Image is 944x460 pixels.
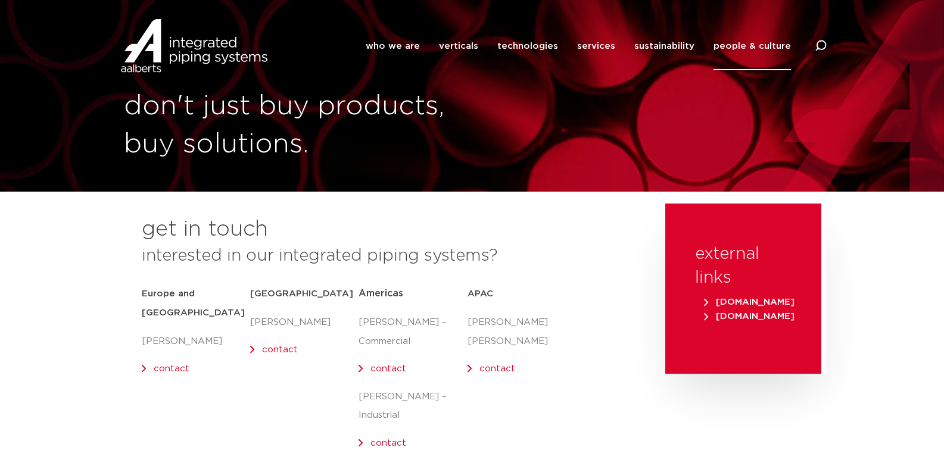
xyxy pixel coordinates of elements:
a: contact [370,364,406,373]
a: technologies [497,22,558,70]
span: Americas [359,289,403,298]
p: [PERSON_NAME] [250,313,359,332]
a: contact [154,364,189,373]
a: contact [370,439,406,448]
h3: external links [695,242,792,290]
span: [DOMAIN_NAME] [704,298,795,306]
a: people & culture [714,22,791,70]
a: contact [262,345,298,354]
p: [PERSON_NAME] [142,332,250,351]
nav: Menu [366,22,791,70]
a: services [577,22,615,70]
h2: get in touch [142,215,268,244]
a: who we are [366,22,420,70]
a: sustainability [634,22,694,70]
h5: APAC [468,284,576,303]
h5: [GEOGRAPHIC_DATA] [250,284,359,303]
a: verticals [439,22,478,70]
span: [DOMAIN_NAME] [704,312,795,321]
p: [PERSON_NAME] [PERSON_NAME] [468,313,576,351]
h3: interested in our integrated piping systems? [142,244,635,268]
h1: don't just buy products, buy solutions. [124,87,466,164]
p: [PERSON_NAME] – Industrial [359,387,467,425]
a: [DOMAIN_NAME] [701,298,797,306]
strong: Europe and [GEOGRAPHIC_DATA] [142,289,245,317]
p: [PERSON_NAME] – Commercial [359,313,467,351]
a: [DOMAIN_NAME] [701,312,797,321]
a: contact [479,364,515,373]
